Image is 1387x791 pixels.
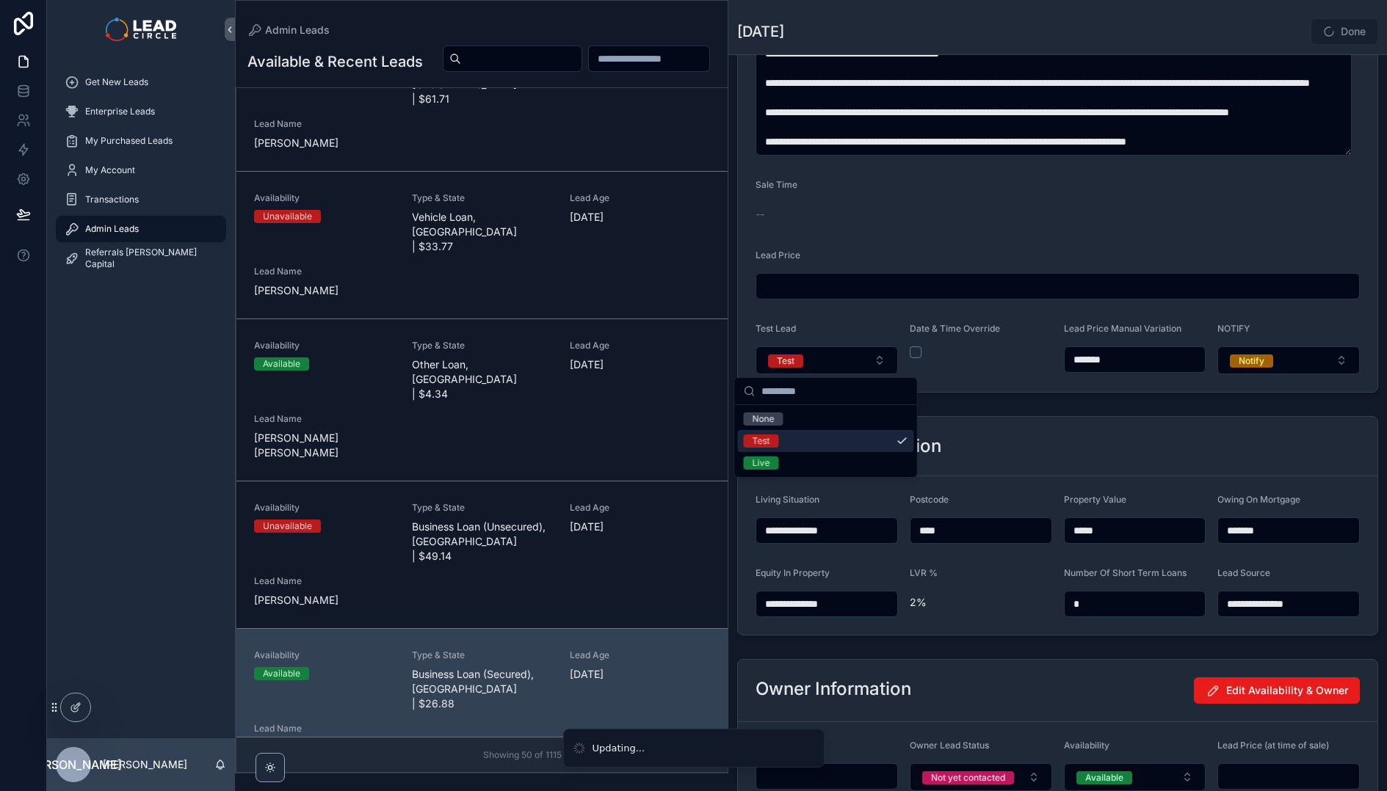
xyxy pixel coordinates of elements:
[1217,494,1300,505] span: Owing On Mortgage
[106,18,175,41] img: App logo
[483,749,592,761] span: Showing 50 of 1115 results
[236,481,728,628] a: AvailabilityUnavailableType & StateBusiness Loan (Unsecured), [GEOGRAPHIC_DATA] | $49.14Lead Age[...
[412,192,552,204] span: Type & State
[570,667,710,682] span: [DATE]
[236,628,728,776] a: AvailabilityAvailableType & StateBusiness Loan (Secured), [GEOGRAPHIC_DATA] | $26.88Lead Age[DATE...
[56,186,226,213] a: Transactions
[263,210,312,223] div: Unavailable
[25,756,122,773] span: [PERSON_NAME]
[247,23,330,37] a: Admin Leads
[756,249,800,260] span: Lead Price
[412,210,552,254] span: Vehicle Loan, [GEOGRAPHIC_DATA] | $33.77
[931,771,1005,784] div: Not yet contacted
[753,434,770,448] div: Test
[735,405,917,477] div: Suggestions
[56,245,226,271] a: Referrals [PERSON_NAME] Capital
[254,575,394,587] span: Lead Name
[777,354,794,368] div: Test
[1194,677,1360,704] button: Edit Availability & Owner
[263,667,300,680] div: Available
[1217,346,1360,374] button: Select Button
[756,494,819,505] span: Living Situation
[570,210,710,225] span: [DATE]
[254,649,394,661] span: Availability
[756,323,796,334] span: Test Lead
[236,23,728,171] a: Business Loan (Unsecured), [GEOGRAPHIC_DATA] | $61.71Lead Name[PERSON_NAME]
[1064,567,1187,578] span: Number Of Short Term Loans
[1064,763,1206,791] button: Select Button
[1217,323,1250,334] span: NOTIFY
[254,723,394,734] span: Lead Name
[570,520,710,534] span: [DATE]
[412,502,552,514] span: Type & State
[1226,683,1348,698] span: Edit Availability & Owner
[910,323,1000,334] span: Date & Time Override
[85,247,211,270] span: Referrals [PERSON_NAME] Capital
[254,283,394,298] span: [PERSON_NAME]
[85,76,148,88] span: Get New Leads
[1064,323,1181,334] span: Lead Price Manual Variation
[412,340,552,351] span: Type & State
[56,216,226,242] a: Admin Leads
[412,649,552,661] span: Type & State
[56,98,226,125] a: Enterprise Leads
[570,502,710,514] span: Lead Age
[254,136,394,150] span: [PERSON_NAME]
[85,106,155,117] span: Enterprise Leads
[85,194,139,205] span: Transactions
[236,171,728,318] a: AvailabilityUnavailableType & StateVehicle Loan, [GEOGRAPHIC_DATA] | $33.77Lead Age[DATE]Lead Nam...
[254,192,394,204] span: Availability
[570,340,710,351] span: Lead Age
[1239,354,1264,368] div: Notify
[1064,740,1109,751] span: Availability
[570,192,710,204] span: Lead Age
[254,118,394,130] span: Lead Name
[254,593,394,608] span: [PERSON_NAME]
[254,266,394,277] span: Lead Name
[254,502,394,514] span: Availability
[85,223,139,235] span: Admin Leads
[910,763,1052,791] button: Select Button
[570,649,710,661] span: Lead Age
[47,59,235,291] div: scrollable content
[756,179,797,190] span: Sale Time
[412,357,552,401] span: Other Loan, [GEOGRAPHIC_DATA] | $4.34
[1217,567,1270,578] span: Lead Source
[412,520,552,564] span: Business Loan (Unsecured), [GEOGRAPHIC_DATA] | $49.14
[737,21,784,42] h1: [DATE]
[570,357,710,372] span: [DATE]
[263,357,300,371] div: Available
[753,456,770,470] div: Live
[254,340,394,351] span: Availability
[56,69,226,95] a: Get New Leads
[756,346,898,374] button: Select Button
[593,741,645,756] div: Updating...
[254,431,394,460] span: [PERSON_NAME] [PERSON_NAME]
[910,595,1052,610] span: 2%
[910,567,938,578] span: LVR %
[756,567,830,578] span: Equity In Property
[56,128,226,154] a: My Purchased Leads
[254,413,394,425] span: Lead Name
[263,520,312,533] div: Unavailable
[236,318,728,481] a: AvailabilityAvailableType & StateOther Loan, [GEOGRAPHIC_DATA] | $4.34Lead Age[DATE]Lead Name[PER...
[412,667,552,711] span: Business Loan (Secured), [GEOGRAPHIC_DATA] | $26.88
[56,157,226,183] a: My Account
[85,135,173,147] span: My Purchased Leads
[753,412,775,426] div: None
[85,164,135,176] span: My Account
[910,740,989,751] span: Owner Lead Status
[1217,740,1329,751] span: Lead Price (at time of sale)
[265,23,330,37] span: Admin Leads
[103,757,187,772] p: [PERSON_NAME]
[1064,494,1126,505] span: Property Value
[756,677,911,701] h2: Owner Information
[247,51,423,72] h1: Available & Recent Leads
[910,494,949,505] span: Postcode
[1085,771,1123,784] div: Available
[756,207,764,222] span: --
